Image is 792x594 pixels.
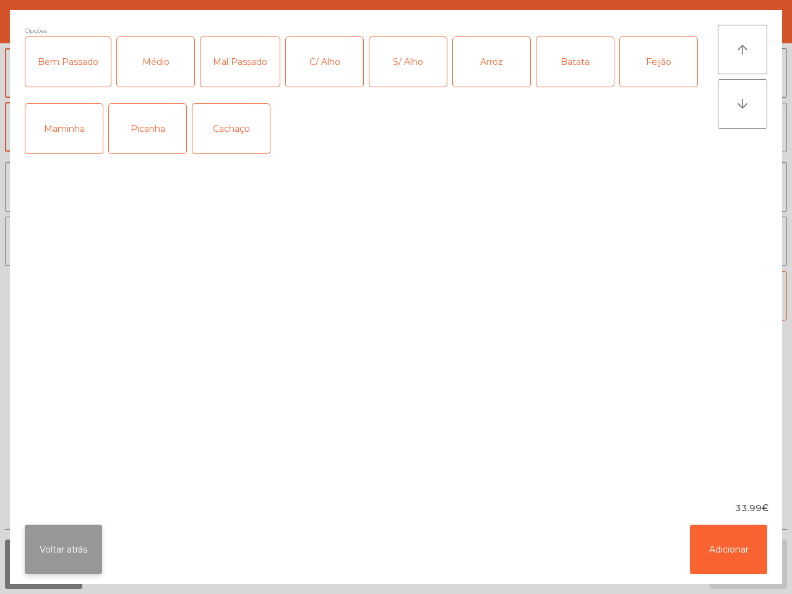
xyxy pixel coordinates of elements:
div: S/ Alho [369,37,447,87]
div: Cachaço [192,104,270,153]
i: arrow_upward [735,42,750,57]
i: arrow_downward [735,97,750,111]
button: arrow_upward [718,25,767,74]
div: Arroz [453,37,530,87]
button: arrow_downward [718,79,767,129]
div: C/ Alho [286,37,363,87]
div: Médio [117,37,194,87]
div: Maminha [25,104,103,153]
div: 33.99€ [10,502,782,515]
div: Feijão [620,37,697,87]
button: Voltar atrás [25,525,102,574]
div: Picanha [109,104,186,153]
span: Opções [25,25,47,37]
button: Adicionar [690,525,767,574]
div: Bem Passado [25,37,111,87]
div: Batata [536,37,614,87]
div: Mal Passado [200,37,280,87]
